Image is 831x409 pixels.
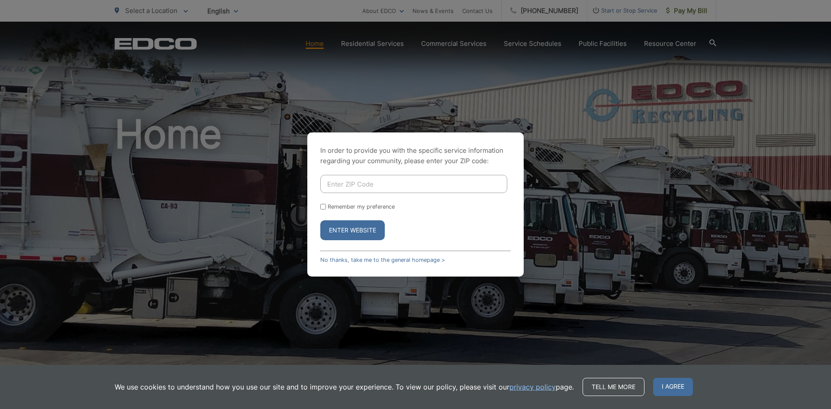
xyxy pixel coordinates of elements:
[320,145,511,166] p: In order to provide you with the specific service information regarding your community, please en...
[653,378,693,396] span: I agree
[328,203,395,210] label: Remember my preference
[509,382,556,392] a: privacy policy
[320,257,445,263] a: No thanks, take me to the general homepage >
[320,175,507,193] input: Enter ZIP Code
[115,382,574,392] p: We use cookies to understand how you use our site and to improve your experience. To view our pol...
[320,220,385,240] button: Enter Website
[583,378,644,396] a: Tell me more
